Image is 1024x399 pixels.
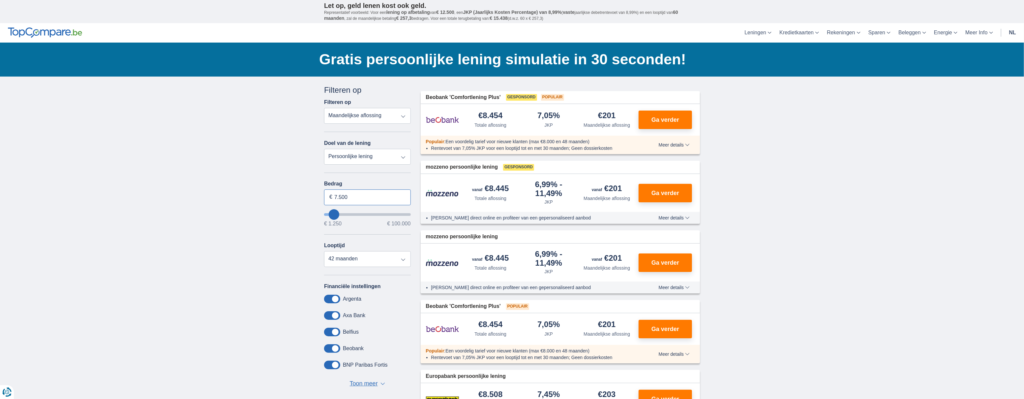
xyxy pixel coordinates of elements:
[324,283,381,289] label: Financiële instellingen
[864,23,895,43] a: Sparen
[740,23,775,43] a: Leningen
[506,94,537,101] span: Gesponsord
[431,215,635,221] li: [PERSON_NAME] direct online en profiteer van een gepersonaliseerd aanbod
[639,320,692,338] button: Ga verder
[654,215,695,220] button: Meer details
[639,253,692,272] button: Ga verder
[472,254,509,263] div: €8.445
[659,216,690,220] span: Meer details
[324,213,411,216] input: wantToBorrow
[544,268,553,275] div: JKP
[426,189,459,197] img: product.pl.alt Mozzeno
[324,243,345,249] label: Looptijd
[426,321,459,337] img: product.pl.alt Beobank
[659,285,690,290] span: Meer details
[463,10,562,15] span: JKP (Jaarlijks Kosten Percentage) van 8,99%
[490,16,508,21] span: € 15.438
[431,284,635,291] li: [PERSON_NAME] direct online en profiteer van een gepersonaliseerd aanbod
[474,331,506,337] div: Totale aflossing
[343,346,364,351] label: Beobank
[651,260,679,266] span: Ga verder
[654,351,695,357] button: Meer details
[598,320,616,329] div: €201
[426,163,498,171] span: mozzeno persoonlijke lening
[436,10,454,15] span: € 12.500
[324,10,678,21] span: 60 maanden
[598,112,616,120] div: €201
[324,221,342,226] span: € 1.250
[474,265,506,271] div: Totale aflossing
[775,23,823,43] a: Kredietkaarten
[522,250,575,267] div: 6,99%
[386,10,430,15] span: lening op afbetaling
[431,145,635,151] li: Rentevoet van 7,05% JKP voor een looptijd tot en met 30 maanden; Geen dossierkosten
[478,320,502,329] div: €8.454
[348,379,387,388] button: Toon meer ▼
[639,111,692,129] button: Ga verder
[474,122,506,128] div: Totale aflossing
[387,221,410,226] span: € 100.000
[426,348,444,353] span: Populair
[584,265,630,271] div: Maandelijkse aflossing
[431,354,635,361] li: Rentevoet van 7,05% JKP voor een looptijd tot en met 30 maanden; Geen dossierkosten
[823,23,864,43] a: Rekeningen
[503,164,534,171] span: Gesponsord
[319,49,700,70] h1: Gratis persoonlijke lening simulatie in 30 seconden!
[651,117,679,123] span: Ga verder
[639,184,692,202] button: Ga verder
[654,285,695,290] button: Meer details
[8,27,82,38] img: TopCompare
[396,16,412,21] span: € 257,3
[584,122,630,128] div: Maandelijkse aflossing
[350,380,378,388] span: Toon meer
[421,138,640,145] div: :
[472,184,509,194] div: €8.445
[426,373,506,380] span: Europabank persoonlijke lening
[426,112,459,128] img: product.pl.alt Beobank
[445,139,589,144] span: Een voordelig tarief voor nieuwe klanten (max €8.000 en 48 maanden)
[343,329,359,335] label: Belfius
[592,254,622,263] div: €201
[522,181,575,197] div: 6,99%
[324,140,371,146] label: Doel van de lening
[584,195,630,202] div: Maandelijkse aflossing
[324,99,351,105] label: Filteren op
[324,84,411,96] div: Filteren op
[961,23,997,43] a: Meer Info
[474,195,506,202] div: Totale aflossing
[541,94,564,101] span: Populair
[445,348,589,353] span: Een voordelig tarief voor nieuwe klanten (max €8.000 en 48 maanden)
[537,320,560,329] div: 7,05%
[544,331,553,337] div: JKP
[343,362,388,368] label: BNP Paribas Fortis
[544,199,553,205] div: JKP
[426,233,498,241] span: mozzeno persoonlijke lening
[324,181,411,187] label: Bedrag
[426,303,501,310] span: Beobank 'Comfortlening Plus'
[426,139,444,144] span: Populair
[651,326,679,332] span: Ga verder
[651,190,679,196] span: Ga verder
[343,296,361,302] label: Argenta
[544,122,553,128] div: JKP
[426,259,459,266] img: product.pl.alt Mozzeno
[659,352,690,356] span: Meer details
[930,23,961,43] a: Energie
[343,313,365,318] label: Axa Bank
[654,142,695,148] button: Meer details
[659,143,690,147] span: Meer details
[563,10,575,15] span: vaste
[324,2,700,10] p: Let op, geld lenen kost ook geld.
[324,10,700,21] p: Representatief voorbeeld: Voor een van , een ( jaarlijkse debetrentevoet van 8,99%) en een loopti...
[592,184,622,194] div: €201
[584,331,630,337] div: Maandelijkse aflossing
[421,348,640,354] div: :
[426,94,501,101] span: Beobank 'Comfortlening Plus'
[537,112,560,120] div: 7,05%
[1005,23,1020,43] a: nl
[506,303,529,310] span: Populair
[380,382,385,385] span: ▼
[329,193,332,201] span: €
[478,112,502,120] div: €8.454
